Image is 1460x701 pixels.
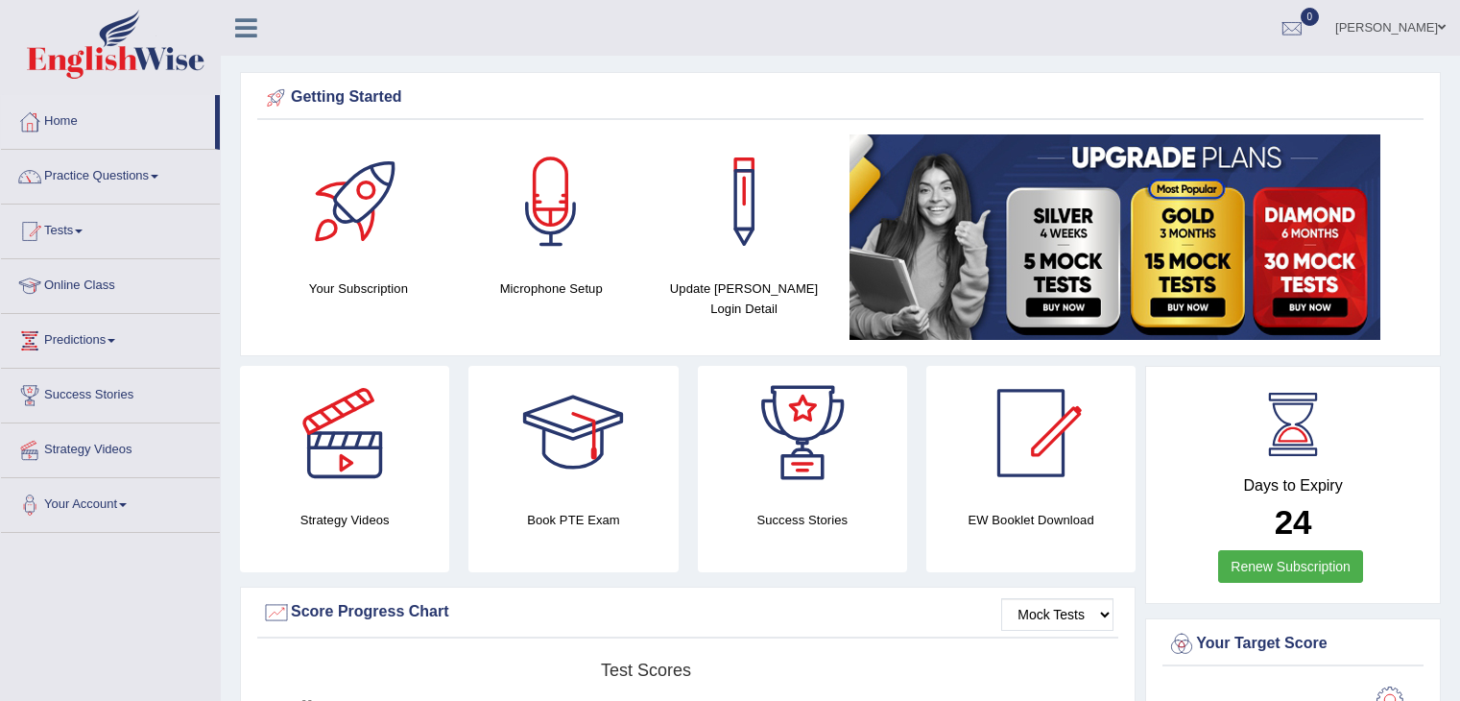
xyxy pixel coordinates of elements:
a: Online Class [1,259,220,307]
h4: Update [PERSON_NAME] Login Detail [658,278,831,319]
h4: Your Subscription [272,278,445,299]
h4: Strategy Videos [240,510,449,530]
tspan: Test scores [601,661,691,680]
div: Score Progress Chart [262,598,1113,627]
b: 24 [1275,503,1312,541]
span: 0 [1301,8,1320,26]
a: Your Account [1,478,220,526]
a: Tests [1,205,220,253]
a: Strategy Videos [1,423,220,471]
div: Your Target Score [1167,630,1419,659]
a: Success Stories [1,369,220,417]
a: Practice Questions [1,150,220,198]
h4: EW Booklet Download [926,510,1136,530]
a: Home [1,95,215,143]
h4: Success Stories [698,510,907,530]
h4: Book PTE Exam [468,510,678,530]
div: Getting Started [262,84,1419,112]
a: Renew Subscription [1218,550,1363,583]
h4: Microphone Setup [465,278,638,299]
a: Predictions [1,314,220,362]
img: small5.jpg [850,134,1380,340]
h4: Days to Expiry [1167,477,1419,495]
